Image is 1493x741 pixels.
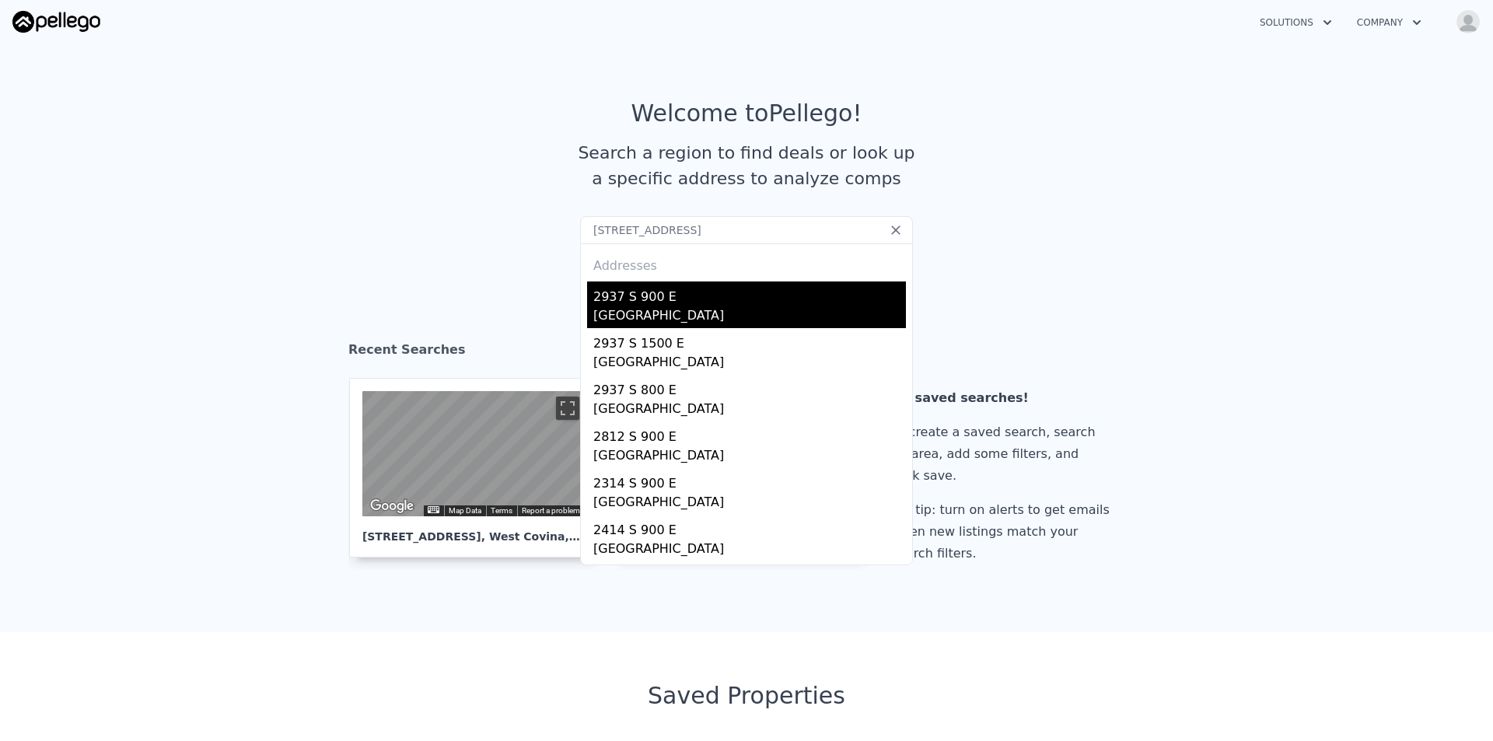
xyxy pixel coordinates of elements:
div: [GEOGRAPHIC_DATA] [593,540,906,561]
div: Addresses [587,244,906,281]
div: Map [362,391,585,516]
div: 2937 S 1500 E [593,328,906,353]
a: Report a problem [522,506,580,515]
button: Company [1344,9,1434,37]
button: Keyboard shortcuts [428,506,439,513]
div: Search a region to find deals or look up a specific address to analyze comps [572,140,921,191]
div: [GEOGRAPHIC_DATA] [593,306,906,328]
div: 2937 S 800 E [593,375,906,400]
div: [GEOGRAPHIC_DATA] [593,400,906,421]
img: avatar [1456,9,1481,34]
div: [STREET_ADDRESS] , West Covina [362,516,585,544]
a: Terms (opens in new tab) [491,506,512,515]
div: 2937 S 900 E [593,281,906,306]
img: Pellego [12,11,100,33]
div: [GEOGRAPHIC_DATA] [593,446,906,468]
div: No saved searches! [892,387,1116,409]
div: Pro tip: turn on alerts to get emails when new listings match your search filters. [892,499,1116,564]
div: [GEOGRAPHIC_DATA] [593,353,906,375]
div: [GEOGRAPHIC_DATA] [593,493,906,515]
div: 2314 S 900 E [593,468,906,493]
span: , CA 91791 [565,530,628,543]
button: Map Data [449,505,481,516]
a: Map [STREET_ADDRESS], West Covina,CA 91791 [349,378,610,557]
div: 2185 S 900 E [593,561,906,586]
img: Google [366,496,418,516]
div: Street View [362,391,585,516]
a: Open this area in Google Maps (opens a new window) [366,496,418,516]
div: Welcome to Pellego ! [631,100,862,128]
div: 2812 S 900 E [593,421,906,446]
div: Saved Properties [348,682,1145,710]
input: Search an address or region... [580,216,913,244]
button: Toggle fullscreen view [556,397,579,420]
div: To create a saved search, search an area, add some filters, and click save. [892,421,1116,487]
div: 2414 S 900 E [593,515,906,540]
div: Recent Searches [348,328,1145,378]
button: Solutions [1247,9,1344,37]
